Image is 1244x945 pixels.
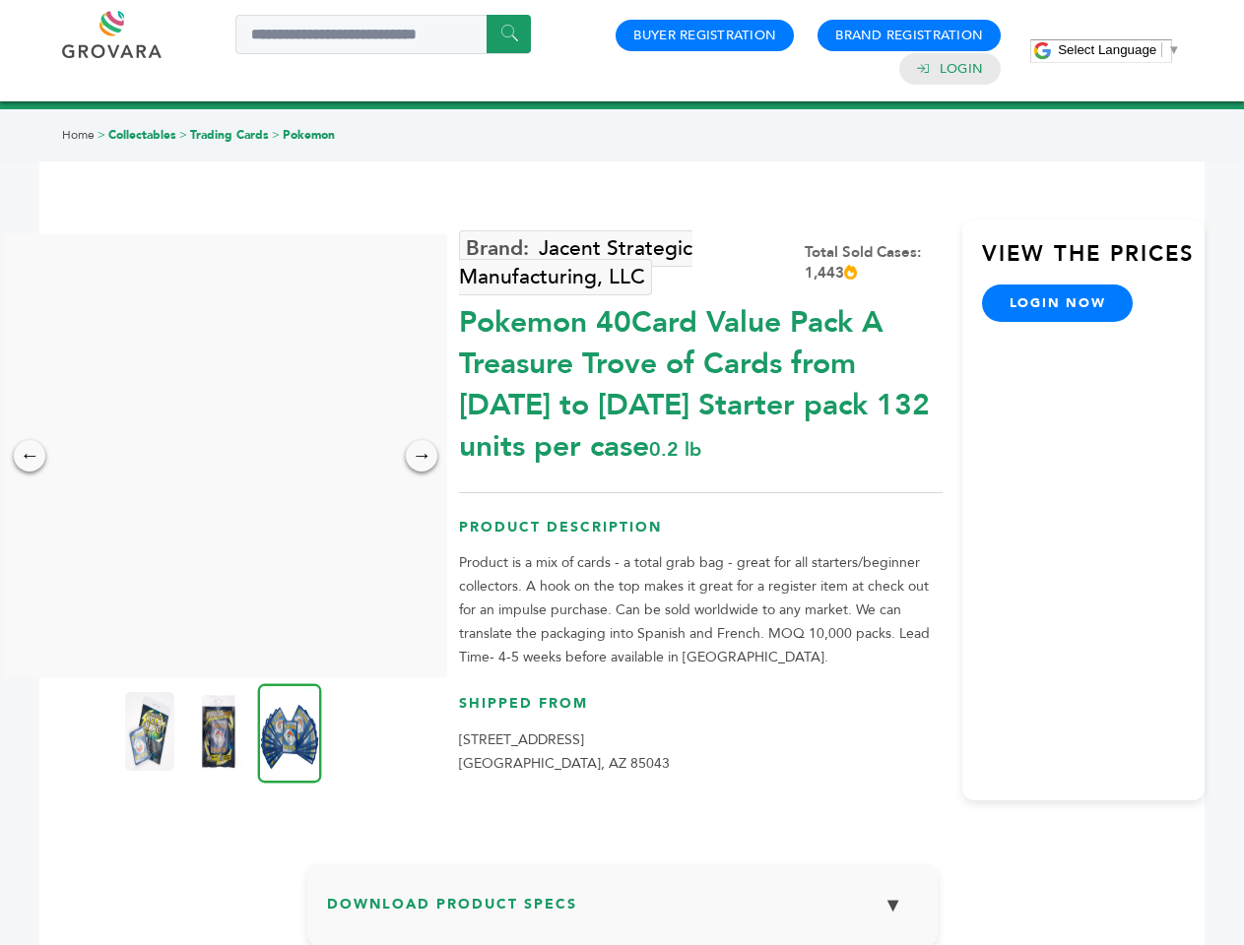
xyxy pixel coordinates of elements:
[805,242,943,283] div: Total Sold Cases: 1,443
[459,694,943,728] h3: Shipped From
[649,436,701,463] span: 0.2 lb
[283,127,335,143] a: Pokemon
[982,284,1134,322] a: login now
[459,230,692,295] a: Jacent Strategic Manufacturing, LLC
[190,127,269,143] a: Trading Cards
[406,440,437,472] div: →
[982,239,1205,284] h3: View the Prices
[869,884,918,926] button: ▼
[125,692,174,771] img: Pokemon 40-Card Value Pack – A Treasure Trove of Cards from 1996 to 2024 - Starter pack! 132 unit...
[14,440,45,472] div: ←
[258,683,322,783] img: Pokemon 40-Card Value Pack – A Treasure Trove of Cards from 1996 to 2024 - Starter pack! 132 unit...
[835,27,983,44] a: Brand Registration
[235,15,531,54] input: Search a product or brand...
[1058,42,1156,57] span: Select Language
[459,728,943,776] p: [STREET_ADDRESS] [GEOGRAPHIC_DATA], AZ 85043
[1161,42,1162,57] span: ​
[272,127,280,143] span: >
[940,60,983,78] a: Login
[459,518,943,552] h3: Product Description
[98,127,105,143] span: >
[108,127,176,143] a: Collectables
[62,127,95,143] a: Home
[459,292,943,468] div: Pokemon 40Card Value Pack A Treasure Trove of Cards from [DATE] to [DATE] Starter pack 132 units ...
[633,27,776,44] a: Buyer Registration
[327,884,918,941] h3: Download Product Specs
[459,551,943,669] p: Product is a mix of cards - a total grab bag - great for all starters/beginner collectors. A hook...
[179,127,187,143] span: >
[1167,42,1180,57] span: ▼
[1058,42,1180,57] a: Select Language​
[194,692,243,771] img: Pokemon 40-Card Value Pack – A Treasure Trove of Cards from 1996 to 2024 - Starter pack! 132 unit...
